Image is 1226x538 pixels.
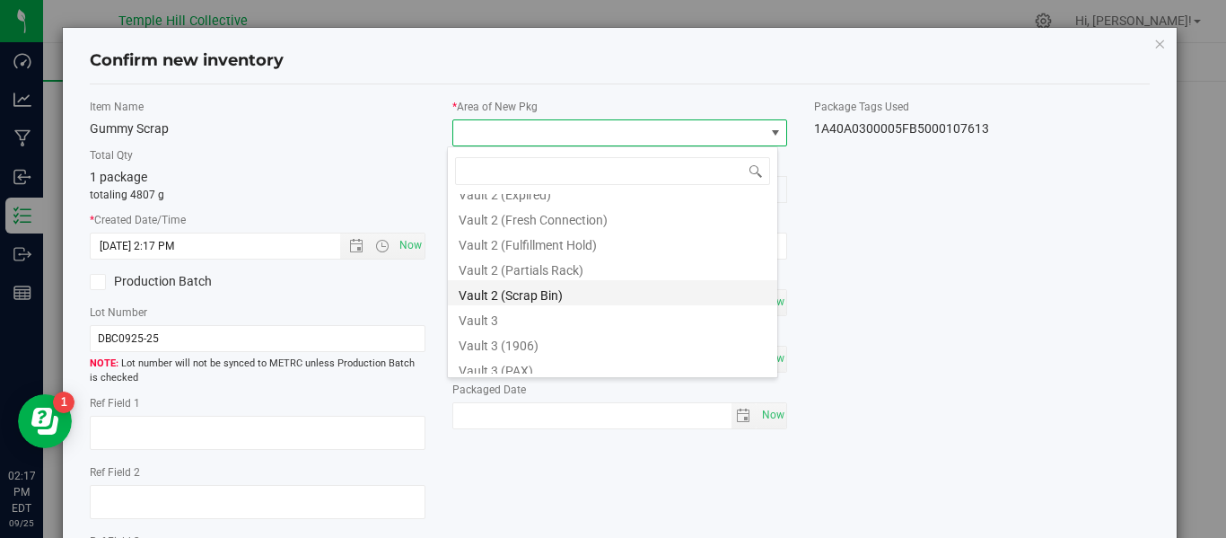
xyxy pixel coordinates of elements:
[757,402,788,428] span: Set Current date
[90,170,147,184] span: 1 package
[367,239,398,253] span: Open the time view
[18,394,72,448] iframe: Resource center
[90,212,425,228] label: Created Date/Time
[90,272,244,291] label: Production Batch
[814,99,1150,115] label: Package Tags Used
[731,403,757,428] span: select
[340,239,371,253] span: Open the date view
[452,382,788,398] label: Packaged Date
[90,395,425,411] label: Ref Field 1
[90,464,425,481] label: Ref Field 2
[90,357,425,386] span: Lot number will not be synced to METRC unless Production Batch is checked
[757,403,786,428] span: select
[90,49,284,73] h4: Confirm new inventory
[452,99,788,115] label: Area of New Pkg
[395,233,425,259] span: Set Current date
[90,187,425,203] p: totaling 4807 g
[90,119,425,138] div: Gummy Scrap
[90,147,425,163] label: Total Qty
[53,392,74,413] iframe: Resource center unread badge
[90,304,425,321] label: Lot Number
[90,99,425,115] label: Item Name
[814,119,1150,138] div: 1A40A0300005FB5000107613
